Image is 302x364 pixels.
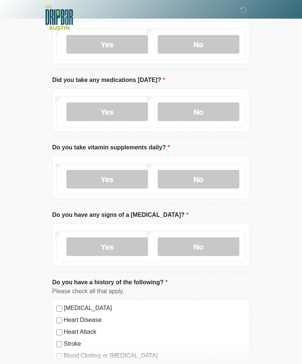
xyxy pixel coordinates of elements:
[158,237,239,256] label: No
[52,76,165,85] label: Did you take any medications [DATE]?
[45,6,73,30] img: The DRIPBaR - Austin The Domain Logo
[66,237,148,256] label: Yes
[56,329,62,335] input: Heart Attack
[64,316,246,325] label: Heart Disease
[158,102,239,121] label: No
[52,143,170,152] label: Do you take vitamin supplements daily?
[64,304,246,313] label: [MEDICAL_DATA]
[52,278,167,287] label: Do you have a history of the following?
[158,35,239,54] label: No
[56,341,62,347] input: Stroke
[64,327,246,336] label: Heart Attack
[66,102,148,121] label: Yes
[64,339,246,348] label: Stroke
[56,306,62,311] input: [MEDICAL_DATA]
[52,287,250,296] div: Please check all that apply.
[56,317,62,323] input: Heart Disease
[66,170,148,189] label: Yes
[56,353,62,359] input: Blood Clotting or [MEDICAL_DATA]
[64,351,246,360] label: Blood Clotting or [MEDICAL_DATA]
[66,35,148,54] label: Yes
[158,170,239,189] label: No
[52,211,189,219] label: Do you have any signs of a [MEDICAL_DATA]?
